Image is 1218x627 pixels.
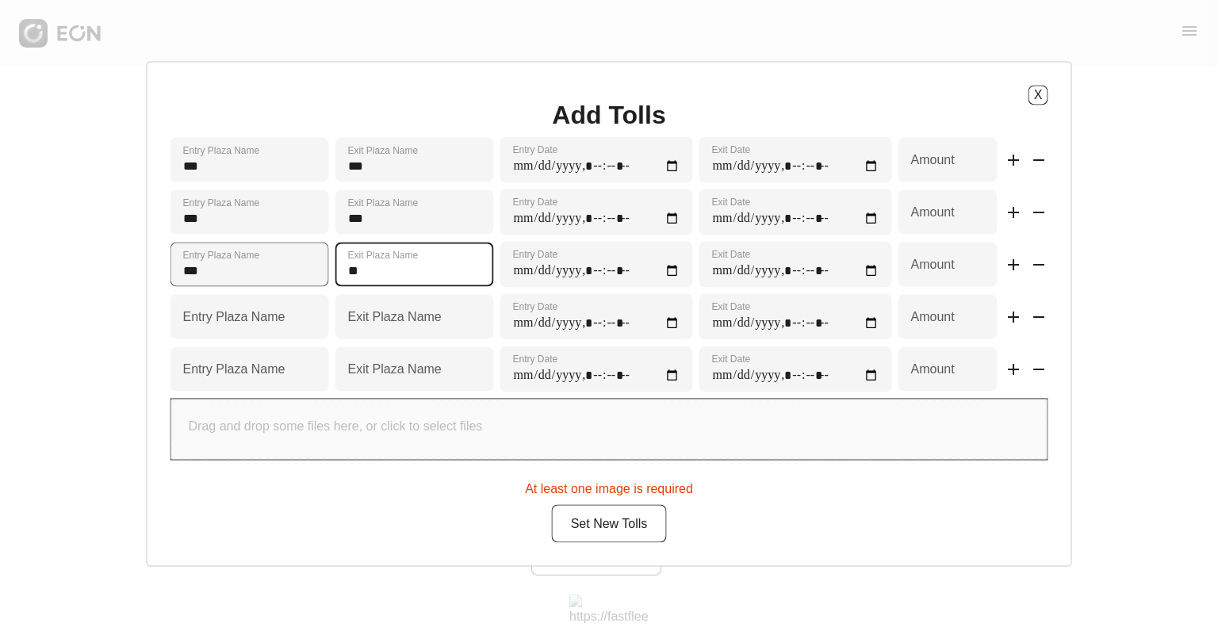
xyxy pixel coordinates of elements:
label: Entry Plaza Name [183,196,260,208]
label: Amount [911,359,955,378]
label: Amount [911,307,955,326]
label: Exit Date [712,247,751,260]
label: Exit Date [712,195,751,208]
label: Exit Date [712,300,751,312]
label: Exit Plaza Name [348,307,442,326]
label: Entry Plaza Name [183,143,260,156]
div: At least one image is required [170,472,1048,498]
label: Amount [911,254,955,273]
label: Exit Date [712,352,751,365]
label: Exit Plaza Name [348,196,419,208]
button: X [1028,85,1048,105]
button: Set New Tolls [552,504,667,542]
label: Entry Date [513,300,558,312]
label: Exit Plaza Name [348,248,419,261]
label: Entry Date [513,195,558,208]
label: Entry Date [513,143,558,155]
label: Exit Date [712,143,751,155]
label: Amount [911,202,955,221]
span: remove [1029,203,1048,222]
span: add [1004,151,1023,170]
label: Exit Plaza Name [348,359,442,378]
span: add [1004,308,1023,327]
label: Exit Plaza Name [348,143,419,156]
span: add [1004,255,1023,274]
span: remove [1029,255,1048,274]
label: Entry Date [513,352,558,365]
label: Entry Date [513,247,558,260]
label: Entry Plaza Name [183,307,285,326]
span: add [1004,203,1023,222]
h1: Add Tolls [552,105,665,124]
label: Entry Plaza Name [183,359,285,378]
span: remove [1029,308,1048,327]
label: Entry Plaza Name [183,248,260,261]
label: Amount [911,150,955,169]
span: add [1004,360,1023,379]
span: remove [1029,360,1048,379]
span: remove [1029,151,1048,170]
p: Drag and drop some files here, or click to select files [189,416,483,435]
